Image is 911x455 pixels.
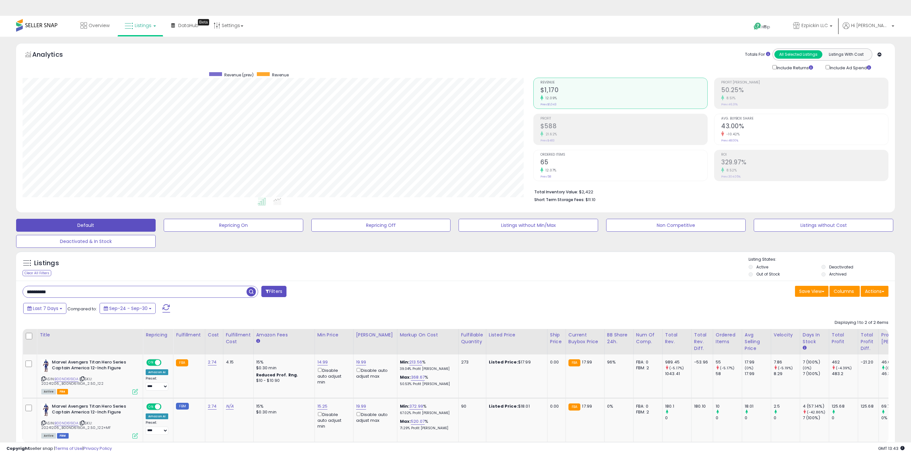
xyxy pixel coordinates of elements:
div: Amazon Fees [256,332,312,338]
a: Listings [120,16,161,35]
a: Settings [209,16,248,35]
small: Days In Stock. [803,345,807,351]
small: 12.07% [543,168,557,173]
div: 1043.41 [665,371,691,377]
small: (0%) [745,365,754,371]
div: Include Ad Spend [821,64,881,71]
strong: Copyright [6,445,30,451]
div: % [400,359,453,371]
small: Prev: 58 [540,175,551,179]
a: 213.56 [409,359,422,365]
span: Help [761,24,770,30]
small: Prev: $483 [540,139,555,142]
small: 21.62% [543,132,557,137]
div: Clear All Filters [23,270,51,276]
span: | SKU: 20241206_B00ND619DA_2.50_122+MF [41,421,111,430]
p: 39.04% Profit [PERSON_NAME] [400,367,453,371]
label: Deactivated [829,264,853,270]
span: 17.99 [582,403,592,409]
span: Ezpickin LLC [801,22,828,29]
div: 462 [832,359,858,365]
label: Active [756,264,768,270]
div: Fulfillment [176,332,202,338]
div: 7 (100%) [803,371,829,377]
button: Non Competitive [606,219,746,232]
div: Total Rev. Diff. [694,332,710,352]
div: FBA: 0 [636,403,657,409]
div: 125.68 [832,403,858,409]
div: % [400,419,453,431]
div: 0.00 [550,403,561,409]
div: $10 - $10.90 [256,378,310,383]
span: ON [147,404,155,409]
div: 0 [745,415,771,421]
div: ASIN: [41,403,138,438]
span: Revenue (prev) [224,72,254,78]
span: Profit [PERSON_NAME] [721,81,888,84]
div: 55 [716,359,742,365]
div: 7.86 [774,359,800,365]
div: Totals For [745,52,770,58]
div: 96% [607,359,628,365]
a: 368.67 [411,374,425,381]
span: ROI [721,153,888,157]
div: Disable auto adjust max [356,367,392,379]
div: FBM: 2 [636,365,657,371]
span: FBA [57,389,68,394]
a: 14.99 [317,359,328,365]
div: Listed Price [489,332,545,338]
button: Last 7 Days [23,303,66,314]
small: (-5.19%) [778,365,793,371]
small: FBA [176,359,188,366]
div: ASIN: [41,359,138,394]
span: Columns [834,288,854,295]
div: 0 [665,415,691,421]
a: Hi [PERSON_NAME] [843,22,894,37]
a: 19.99 [356,403,366,410]
label: Out of Stock [756,271,780,277]
span: Listings [135,22,151,29]
div: Total Rev. [665,332,689,345]
button: Filters [261,286,286,297]
div: 10 [716,403,742,409]
div: seller snap | | [6,446,112,452]
button: Listings without Min/Max [459,219,598,232]
small: 12.09% [543,96,557,101]
a: Terms of Use [55,445,82,451]
a: DataHub [166,16,203,35]
div: Markup on Cost [400,332,456,338]
div: Preset: [146,421,168,435]
div: Include Returns [768,64,821,71]
a: 2.74 [208,359,217,365]
span: All listings currently available for purchase on Amazon [41,433,56,439]
b: Listed Price: [489,359,518,365]
b: Reduced Prof. Rng. [256,372,298,378]
div: 125.68 [861,403,874,409]
div: Disable auto adjust min [317,367,348,385]
h2: 50.25% [721,86,888,95]
span: Avg. Buybox Share [721,117,888,121]
small: FBM [176,403,189,410]
a: Ezpickin LLC [788,16,837,37]
h5: Analytics [32,50,75,61]
div: Amazon AI [146,413,168,419]
b: Min: [400,359,410,365]
div: Displaying 1 to 2 of 2 items [835,320,888,326]
b: Listed Price: [489,403,518,409]
small: Amazon Fees. [256,338,260,344]
span: Revenue [272,72,289,78]
button: Deactivated & In Stock [16,235,156,248]
span: Revenue [540,81,707,84]
h5: Listings [34,259,59,268]
small: Prev: 48.00% [721,139,738,142]
div: Total Profit Diff. [861,332,876,352]
a: 2.74 [208,403,217,410]
span: Overview [89,22,110,29]
span: Profit [540,117,707,121]
a: 372.99 [409,403,423,410]
button: Columns [829,286,860,297]
a: 15.25 [317,403,328,410]
a: B00ND619DA [54,421,78,426]
span: FBM [57,433,69,439]
div: Avg Selling Price [745,332,768,352]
